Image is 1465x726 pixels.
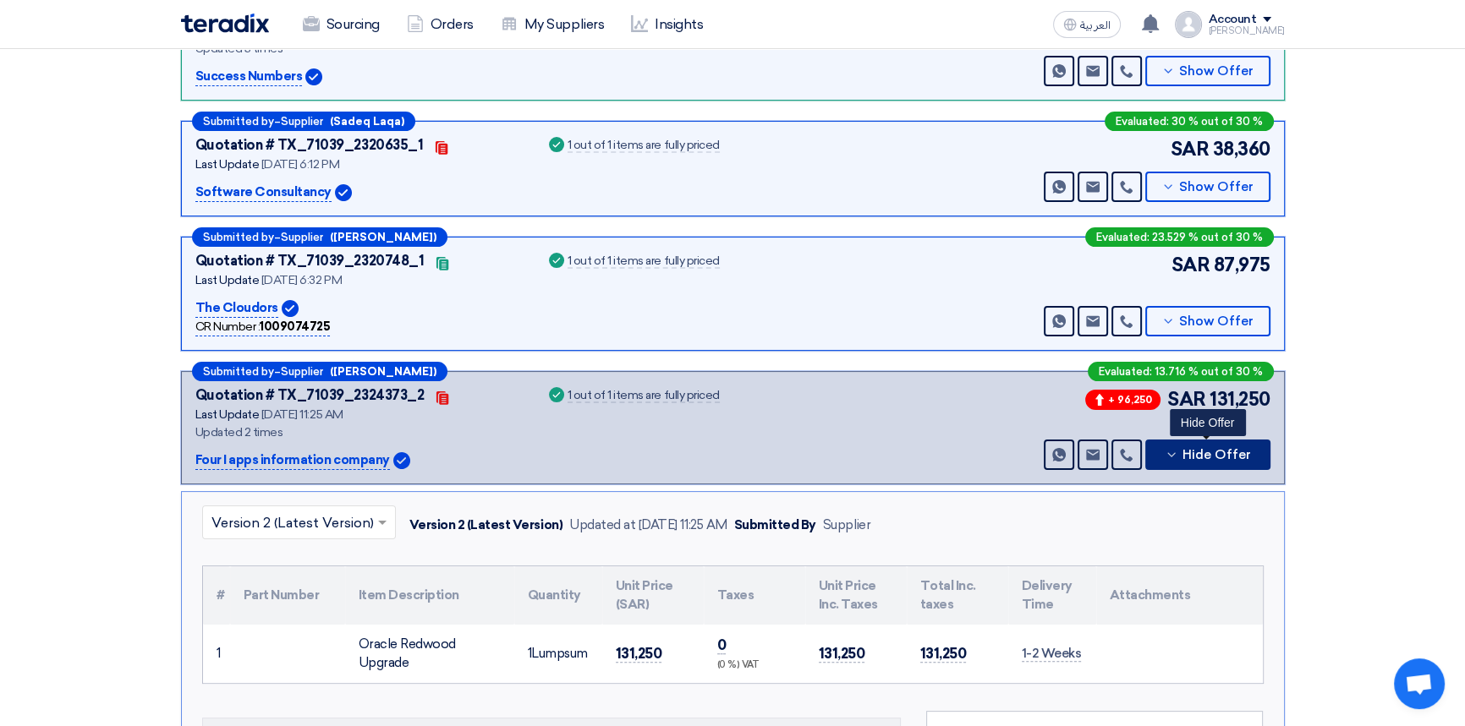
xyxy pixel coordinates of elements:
span: Show Offer [1179,181,1254,194]
div: Evaluated: 23.529 % out of 30 % [1085,227,1274,247]
div: Hide Offer [1170,409,1246,436]
div: Oracle Redwood Upgrade [359,635,501,673]
span: Show Offer [1179,65,1254,78]
span: 38,360 [1212,135,1270,163]
span: 87,975 [1213,251,1270,279]
span: Submitted by [203,366,274,377]
a: Orders [393,6,487,43]
span: 0 [717,636,727,654]
span: + 96,250 [1085,390,1160,410]
span: 131,250 [819,645,865,663]
span: SAR [1167,385,1206,413]
span: SAR [1171,135,1210,163]
div: Quotation # TX_71039_2320748_1 [195,251,425,271]
div: 1 out of 1 items are fully priced [568,390,720,403]
button: Show Offer [1145,172,1270,202]
span: Supplier [281,116,323,127]
span: 131,250 [616,645,662,663]
div: Evaluated: 30 % out of 30 % [1105,112,1274,131]
span: Hide Offer [1182,449,1251,461]
th: Part Number [230,566,345,625]
th: Item Description [345,566,514,625]
span: 131,250 [1210,385,1270,413]
img: Verified Account [335,184,352,201]
div: Version 2 (Latest Version) [409,516,563,535]
p: Software Consultancy [195,183,332,203]
span: Last Update [195,157,260,172]
th: Attachments [1096,566,1263,625]
div: Updated at [DATE] 11:25 AM [569,516,727,535]
div: – [192,362,447,381]
span: Last Update [195,273,260,287]
img: Verified Account [305,68,322,85]
th: # [203,566,230,625]
th: Unit Price Inc. Taxes [805,566,907,625]
th: Unit Price (SAR) [602,566,704,625]
button: Show Offer [1145,56,1270,86]
span: Submitted by [203,232,274,243]
p: Four I apps information company [195,450,390,471]
div: 1 out of 1 items are fully priced [568,255,720,269]
button: Hide Offer [1145,439,1270,470]
span: Show Offer [1179,315,1254,328]
span: Supplier [281,232,323,243]
th: Total Inc. taxes [907,566,1008,625]
div: Quotation # TX_71039_2320635_1 [195,135,424,156]
b: ([PERSON_NAME]) [330,366,436,377]
img: Verified Account [393,452,410,469]
div: Evaluated: 13.716 % out of 30 % [1088,362,1274,381]
div: Account [1209,13,1257,27]
span: [DATE] 6:32 PM [261,273,342,287]
span: 1-2 Weeks [1022,646,1082,662]
img: Verified Account [282,300,299,317]
td: 1 [203,625,230,683]
b: (Sadeq Laqa) [330,116,404,127]
b: 1009074725 [260,319,330,334]
th: Taxes [704,566,805,625]
div: Quotation # TX_71039_2324373_2 [195,385,425,406]
a: My Suppliers [487,6,617,43]
p: The Cloudors [195,298,278,319]
span: SAR [1171,251,1210,279]
a: Insights [617,6,716,43]
div: – [192,112,415,131]
span: Submitted by [203,116,274,127]
span: Last Update [195,407,260,422]
div: – [192,227,447,247]
div: Submitted By [734,516,816,535]
th: Delivery Time [1008,566,1096,625]
div: CR Number : [195,318,331,336]
div: (0 %) VAT [717,658,792,673]
div: Open chat [1394,658,1445,709]
p: Success Numbers [195,67,303,87]
div: Updated 2 times [195,423,525,441]
img: profile_test.png [1175,11,1202,38]
span: [DATE] 11:25 AM [261,407,343,422]
button: العربية [1053,11,1121,38]
div: 1 out of 1 items are fully priced [568,139,720,153]
a: Sourcing [289,6,393,43]
button: Show Offer [1145,306,1270,336]
span: [DATE] 6:12 PM [261,157,339,172]
span: Supplier [281,366,323,377]
div: Supplier [823,516,870,535]
span: 131,250 [920,645,967,663]
div: [PERSON_NAME] [1209,26,1285,35]
span: العربية [1080,19,1111,31]
b: ([PERSON_NAME]) [330,232,436,243]
span: 1 [528,646,532,661]
th: Quantity [514,566,602,625]
img: Teradix logo [181,14,269,33]
td: Lumpsum [514,625,602,683]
